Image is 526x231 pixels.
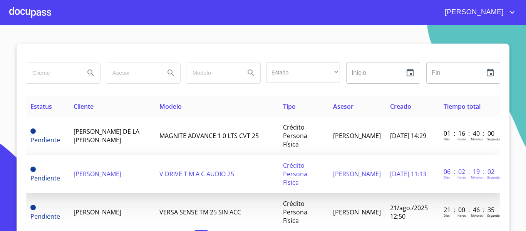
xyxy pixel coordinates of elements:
span: Creado [390,102,411,111]
p: Dias [444,137,450,141]
p: Segundos [487,175,501,179]
span: Cliente [74,102,94,111]
span: VERSA SENSE TM 25 SIN ACC [159,208,241,216]
span: [PERSON_NAME] [333,208,381,216]
p: Minutos [471,175,483,179]
div: ​ [266,62,340,83]
span: [PERSON_NAME] [74,208,121,216]
button: Search [242,64,260,82]
span: [PERSON_NAME] DE LA [PERSON_NAME] [74,127,139,144]
span: [PERSON_NAME] [439,6,508,19]
p: Segundos [487,137,501,141]
span: Crédito Persona Física [283,199,307,225]
span: Estatus [30,102,52,111]
p: Segundos [487,213,501,218]
span: Crédito Persona Física [283,161,307,187]
span: Pendiente [30,136,60,144]
button: Search [162,64,180,82]
span: Pendiente [30,212,60,221]
span: [PERSON_NAME] [333,132,381,140]
p: Minutos [471,137,483,141]
input: search [26,62,79,83]
span: [PERSON_NAME] [74,170,121,178]
p: Horas [457,137,466,141]
span: Modelo [159,102,182,111]
span: V DRIVE T M A C AUDIO 25 [159,170,234,178]
p: 06 : 02 : 19 : 02 [444,167,496,176]
button: Search [82,64,100,82]
p: Dias [444,175,450,179]
p: Minutos [471,213,483,218]
span: Asesor [333,102,353,111]
span: Pendiente [30,205,36,210]
p: Horas [457,175,466,179]
span: [PERSON_NAME] [333,170,381,178]
span: MAGNITE ADVANCE 1 0 LTS CVT 25 [159,132,259,140]
span: Pendiente [30,174,60,182]
p: Dias [444,213,450,218]
input: search [186,62,239,83]
p: Horas [457,213,466,218]
span: [DATE] 11:13 [390,170,426,178]
button: account of current user [439,6,517,19]
p: 21 : 00 : 46 : 35 [444,206,496,214]
span: Tiempo total [444,102,481,111]
span: [DATE] 14:29 [390,132,426,140]
span: Crédito Persona Física [283,123,307,148]
p: 01 : 16 : 40 : 00 [444,129,496,138]
span: 21/ago./2025 12:50 [390,204,428,221]
span: Pendiente [30,128,36,134]
span: Tipo [283,102,296,111]
input: search [106,62,159,83]
span: Pendiente [30,167,36,172]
